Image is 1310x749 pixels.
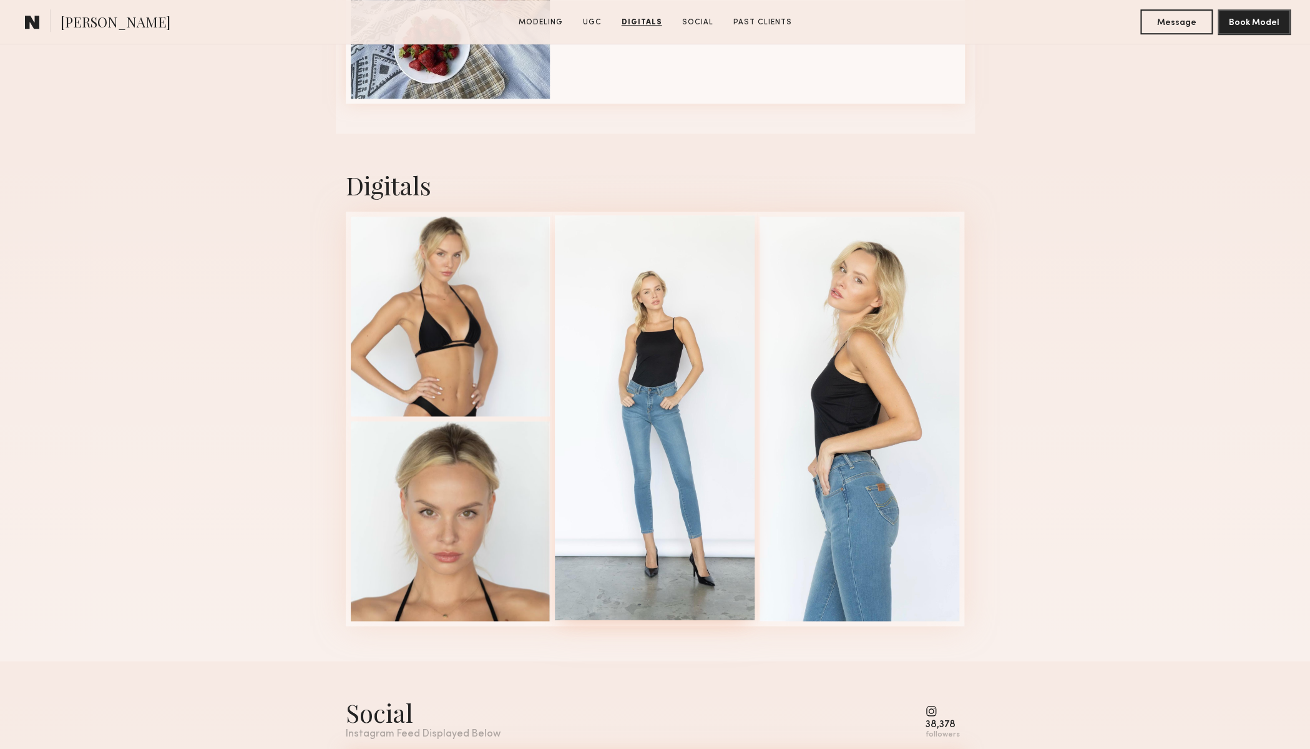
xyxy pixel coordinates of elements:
div: Instagram Feed Displayed Below [346,729,501,740]
a: Digitals [617,17,667,28]
button: Book Model [1218,9,1290,34]
button: Message [1140,9,1213,34]
a: Book Model [1218,16,1290,27]
a: Social [677,17,718,28]
a: Past Clients [728,17,797,28]
a: Modeling [514,17,568,28]
a: UGC [578,17,607,28]
div: Digitals [346,169,965,202]
div: followers [926,730,960,740]
div: Social [346,696,501,729]
span: [PERSON_NAME] [61,12,170,34]
div: 38,378 [926,720,960,730]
